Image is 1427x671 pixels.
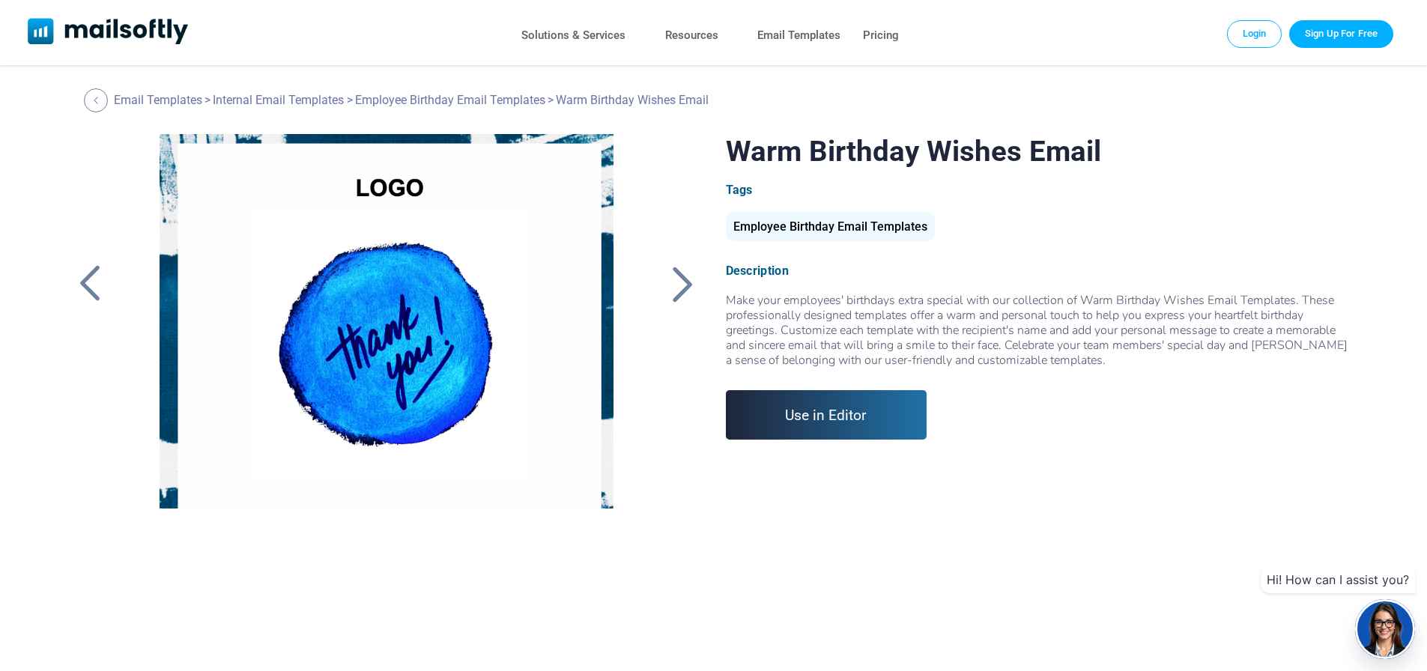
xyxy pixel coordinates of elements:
[664,264,702,303] a: Back
[726,264,1356,278] div: Description
[84,88,112,112] a: Back
[863,25,899,46] a: Pricing
[726,390,927,440] a: Use in Editor
[726,134,1356,168] h1: Warm Birthday Wishes Email
[726,293,1356,368] div: Make your employees' birthdays extra special with our collection of Warm Birthday Wishes Email Te...
[1289,20,1393,47] a: Trial
[521,25,625,46] a: Solutions & Services
[114,93,202,107] a: Email Templates
[213,93,344,107] a: Internal Email Templates
[1261,566,1415,593] div: Hi! How can I assist you?
[134,134,638,508] a: Warm Birthday Wishes Email
[726,225,935,232] a: Employee Birthday Email Templates
[665,25,718,46] a: Resources
[757,25,840,46] a: Email Templates
[355,93,545,107] a: Employee Birthday Email Templates
[1227,20,1282,47] a: Login
[726,212,935,241] div: Employee Birthday Email Templates
[71,264,109,303] a: Back
[726,183,1356,197] div: Tags
[28,18,189,47] a: Mailsoftly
